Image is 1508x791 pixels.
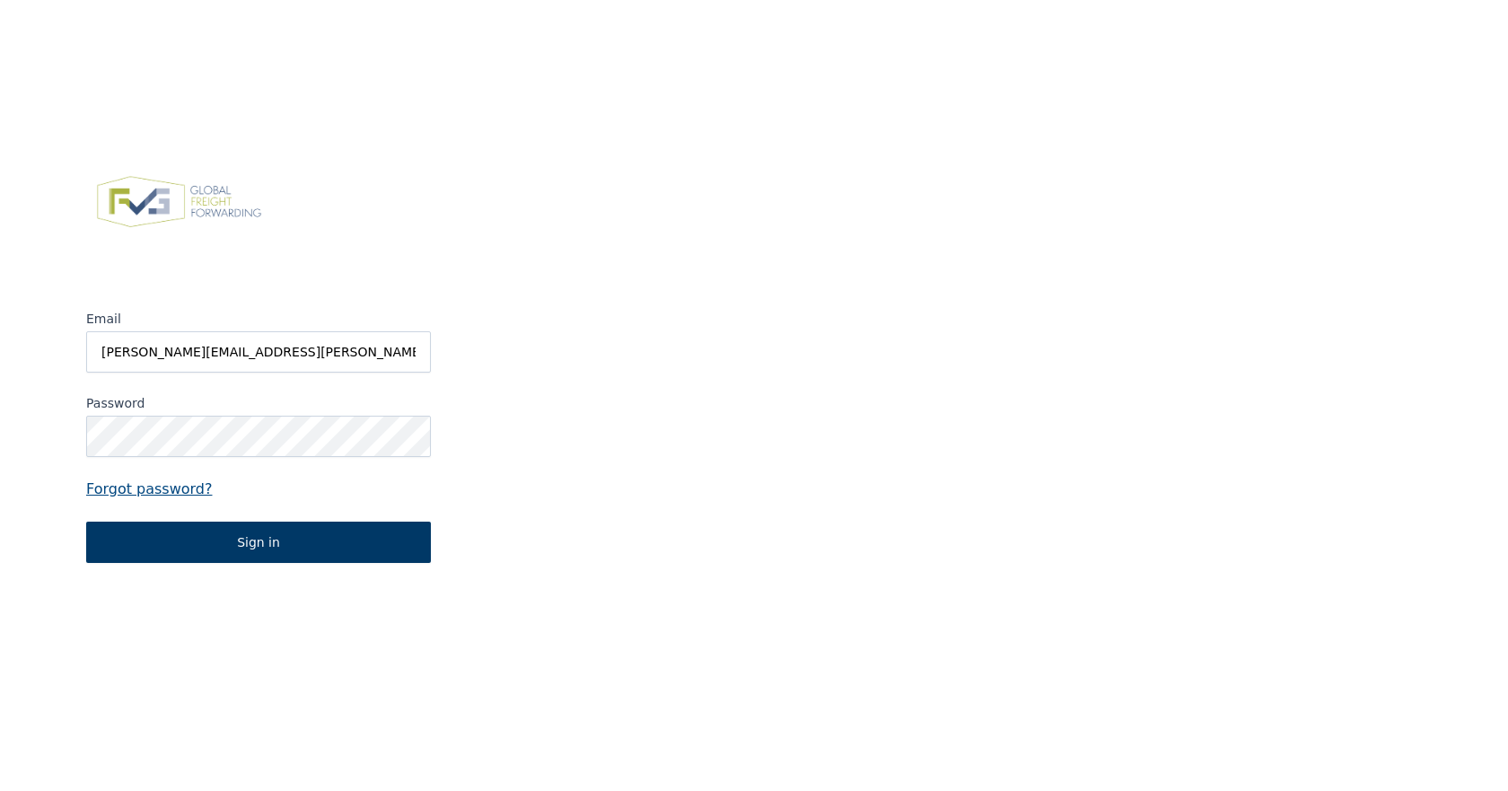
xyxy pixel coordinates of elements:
label: Email [86,310,431,328]
label: Password [86,394,431,412]
a: Forgot password? [86,479,431,500]
img: FVG - Global freight forwarding [86,166,272,238]
input: Email [86,331,431,373]
button: Sign in [86,522,431,563]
